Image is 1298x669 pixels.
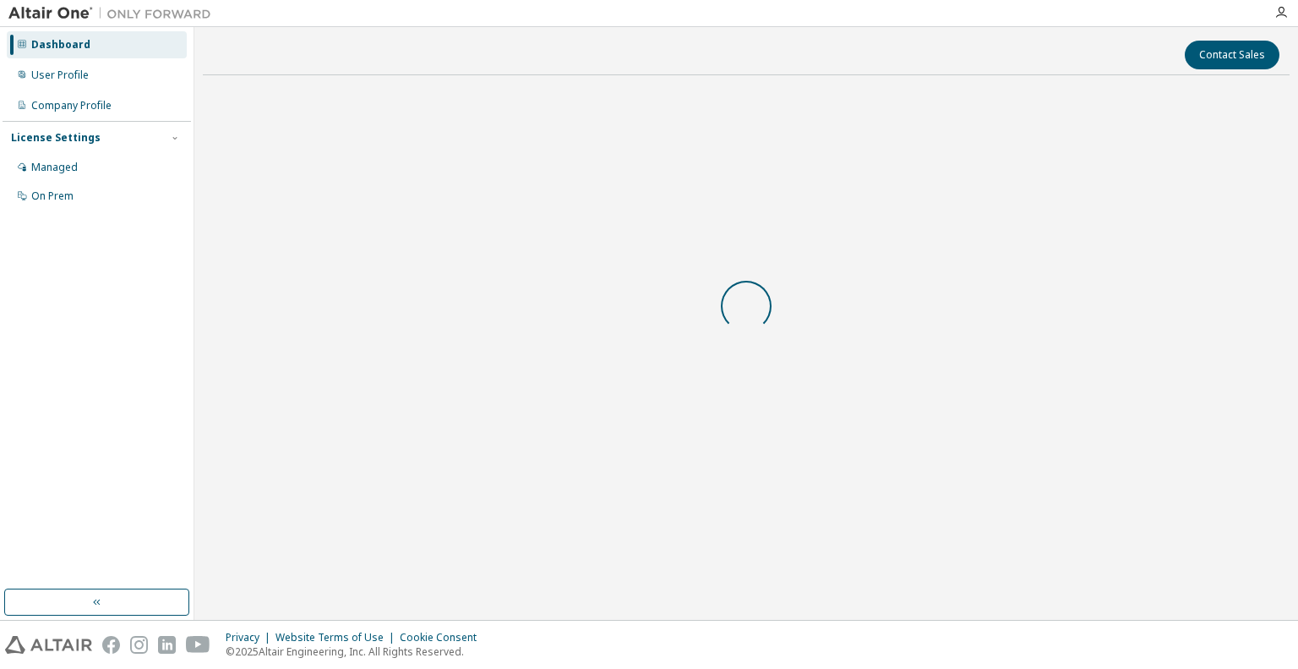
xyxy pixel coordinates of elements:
p: © 2025 Altair Engineering, Inc. All Rights Reserved. [226,644,487,659]
div: Dashboard [31,38,90,52]
div: Cookie Consent [400,631,487,644]
div: Website Terms of Use [275,631,400,644]
img: linkedin.svg [158,636,176,654]
div: On Prem [31,189,74,203]
div: Company Profile [31,99,112,112]
img: altair_logo.svg [5,636,92,654]
img: facebook.svg [102,636,120,654]
div: User Profile [31,69,89,82]
div: Privacy [226,631,275,644]
img: youtube.svg [186,636,210,654]
div: Managed [31,161,78,174]
img: instagram.svg [130,636,148,654]
button: Contact Sales [1185,41,1279,69]
div: License Settings [11,131,101,145]
img: Altair One [8,5,220,22]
